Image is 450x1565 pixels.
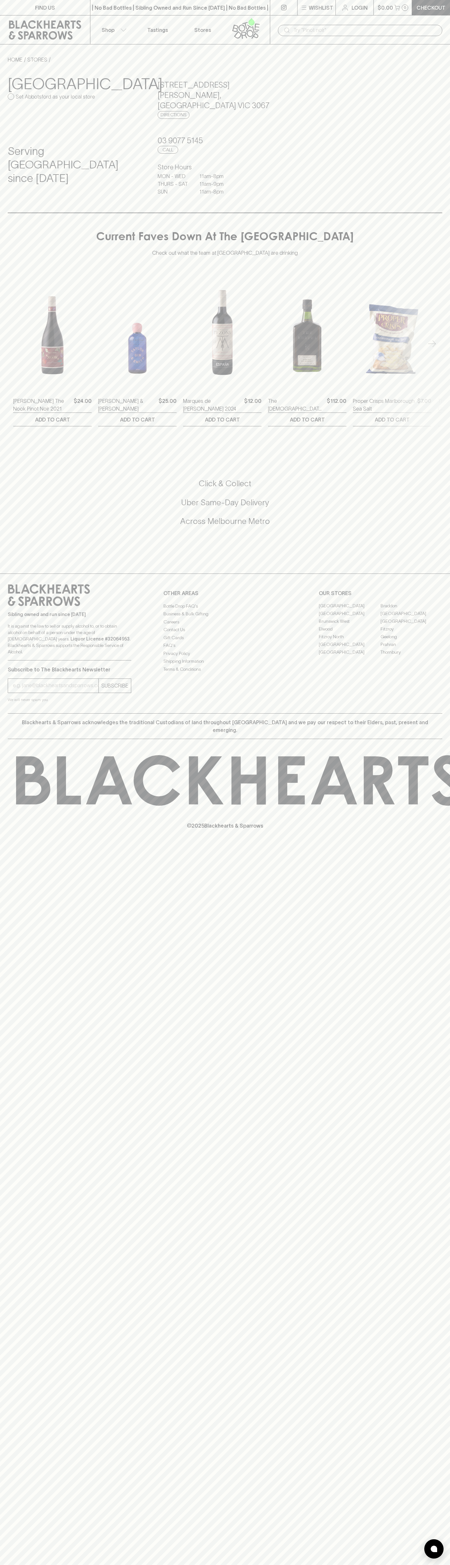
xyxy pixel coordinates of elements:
[199,180,232,188] p: 11am - 9pm
[417,4,445,12] p: Checkout
[353,275,431,387] img: Proper Crisps Marlborough Sea Salt
[163,658,287,665] a: Shipping Information
[90,15,135,44] button: Shop
[194,26,211,34] p: Stores
[352,4,368,12] p: Login
[135,15,180,44] a: Tastings
[158,162,292,172] h6: Store Hours
[319,649,381,656] a: [GEOGRAPHIC_DATA]
[163,618,287,626] a: Careers
[8,611,131,618] p: Sibling owned and run since [DATE]
[180,15,225,44] a: Stores
[99,679,131,693] button: SUBSCRIBE
[163,589,287,597] p: OTHER AREAS
[163,665,287,673] a: Terms & Conditions
[163,642,287,650] a: FAQ's
[199,172,232,180] p: 11am - 8pm
[147,26,168,34] p: Tastings
[158,188,190,195] p: SUN
[98,397,156,413] a: [PERSON_NAME] & [PERSON_NAME]
[35,416,70,423] p: ADD TO CART
[404,6,406,9] p: 0
[375,416,410,423] p: ADD TO CART
[353,413,431,426] button: ADD TO CART
[8,75,142,93] h3: [GEOGRAPHIC_DATA]
[13,718,437,734] p: Blackhearts & Sparrows acknowledges the traditional Custodians of land throughout [GEOGRAPHIC_DAT...
[183,397,242,413] a: Marques de [PERSON_NAME] 2024
[319,641,381,649] a: [GEOGRAPHIC_DATA]
[8,452,442,560] div: Call to action block
[98,413,177,426] button: ADD TO CART
[319,618,381,625] a: Brunswick West
[74,397,92,413] p: $24.00
[163,602,287,610] a: Bottle Drop FAQ's
[163,610,287,618] a: Business & Bulk Gifting
[8,57,23,62] a: HOME
[8,145,142,185] h4: Serving [GEOGRAPHIC_DATA] since [DATE]
[96,231,354,245] h4: Current Faves Down At The [GEOGRAPHIC_DATA]
[378,4,393,12] p: $0.00
[158,111,189,119] a: Directions
[163,634,287,641] a: Gift Cards
[309,4,333,12] p: Wishlist
[319,610,381,618] a: [GEOGRAPHIC_DATA]
[163,650,287,657] a: Privacy Policy
[183,275,262,387] img: Marques de Tezona Tempranillo 2024
[158,172,190,180] p: MON - WED
[417,397,431,413] p: $7.00
[199,188,232,195] p: 11am - 8pm
[319,602,381,610] a: [GEOGRAPHIC_DATA]
[268,413,346,426] button: ADD TO CART
[16,93,95,100] p: Set Abbotsford as your local store
[101,682,128,689] p: SUBSCRIBE
[27,57,47,62] a: STORES
[70,636,130,641] strong: Liquor License #32064953
[381,641,442,649] a: Prahran
[268,275,346,387] img: The Gospel Straight Rye Whiskey
[8,697,131,703] p: We will never spam you
[290,416,325,423] p: ADD TO CART
[159,397,177,413] p: $25.00
[431,1546,437,1552] img: bubble-icon
[381,618,442,625] a: [GEOGRAPHIC_DATA]
[13,275,92,387] img: Buller The Nook Pinot Noir 2021
[381,625,442,633] a: Fitzroy
[8,516,442,526] h5: Across Melbourne Metro
[158,136,292,146] h5: 03 9077 5145
[13,397,71,413] a: [PERSON_NAME] The Nook Pinot Noir 2021
[13,413,92,426] button: ADD TO CART
[8,666,131,673] p: Subscribe to The Blackhearts Newsletter
[381,649,442,656] a: Thornbury
[353,397,415,413] a: Proper Crisps Marlborough Sea Salt
[158,80,292,111] h5: [STREET_ADDRESS][PERSON_NAME] , [GEOGRAPHIC_DATA] VIC 3067
[381,633,442,641] a: Geelong
[319,625,381,633] a: Elwood
[35,4,55,12] p: FIND US
[319,633,381,641] a: Fitzroy North
[8,478,442,489] h5: Click & Collect
[244,397,262,413] p: $12.00
[381,610,442,618] a: [GEOGRAPHIC_DATA]
[120,416,155,423] p: ADD TO CART
[327,397,346,413] p: $112.00
[293,25,437,35] input: Try "Pinot noir"
[319,589,442,597] p: OUR STORES
[8,497,442,508] h5: Uber Same-Day Delivery
[163,626,287,634] a: Contact Us
[152,244,298,257] p: Check out what the team at [GEOGRAPHIC_DATA] are drinking
[102,26,115,34] p: Shop
[8,623,131,655] p: It is against the law to sell or supply alcohol to, or to obtain alcohol on behalf of a person un...
[158,146,178,154] a: Call
[205,416,240,423] p: ADD TO CART
[268,397,324,413] a: The [DEMOGRAPHIC_DATA] Straight Rye Whiskey
[158,180,190,188] p: THURS - SAT
[98,275,177,387] img: Taylor & Smith Gin
[381,602,442,610] a: Braddon
[13,680,98,691] input: e.g. jane@blackheartsandsparrows.com.au
[183,413,262,426] button: ADD TO CART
